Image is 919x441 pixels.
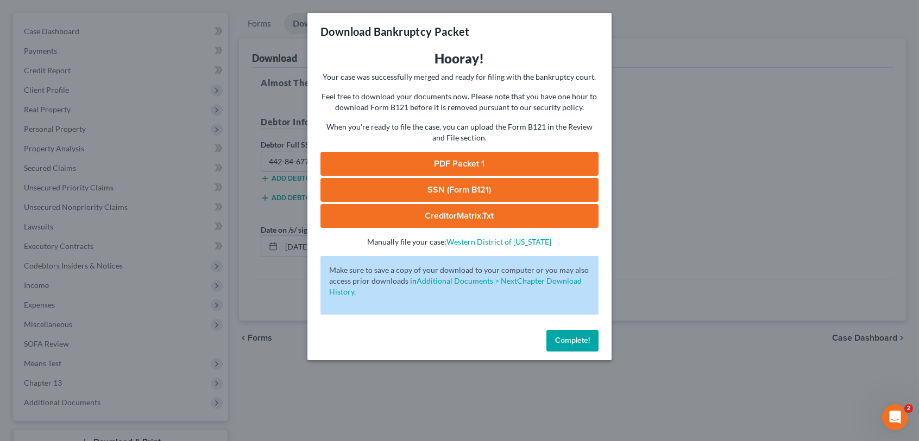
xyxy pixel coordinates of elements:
[320,152,599,176] a: PDF Packet 1
[320,91,599,113] p: Feel free to download your documents now. Please note that you have one hour to download Form B12...
[555,336,590,345] span: Complete!
[904,404,913,413] span: 2
[329,276,582,296] a: Additional Documents > NextChapter Download History.
[320,24,469,39] h3: Download Bankruptcy Packet
[320,237,599,247] p: Manually file your case:
[320,72,599,82] p: Your case was successfully merged and ready for filing with the bankruptcy court.
[320,204,599,228] a: CreditorMatrix.txt
[320,122,599,143] p: When you're ready to file the case, you can upload the Form B121 in the Review and File section.
[320,50,599,67] h3: Hooray!
[320,178,599,202] a: SSN (Form B121)
[546,330,599,351] button: Complete!
[447,237,552,246] a: Western District of [US_STATE]
[882,404,908,430] iframe: Intercom live chat
[329,265,590,297] p: Make sure to save a copy of your download to your computer or you may also access prior downloads in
